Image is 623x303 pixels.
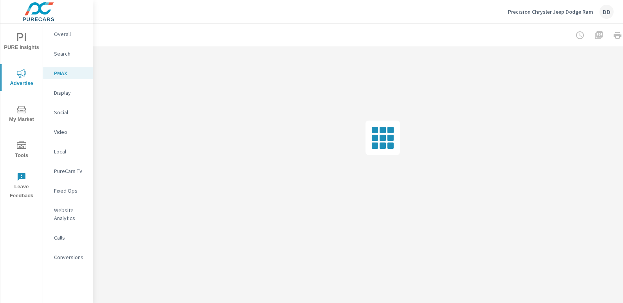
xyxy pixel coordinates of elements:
p: Display [54,89,86,97]
div: Video [43,126,93,138]
p: Fixed Ops [54,187,86,195]
p: Overall [54,30,86,38]
div: Local [43,146,93,157]
div: Conversions [43,251,93,263]
p: Conversions [54,253,86,261]
div: Fixed Ops [43,185,93,197]
span: PURE Insights [3,33,40,52]
div: PureCars TV [43,165,93,177]
span: Tools [3,141,40,160]
div: nav menu [0,23,43,204]
span: My Market [3,105,40,124]
div: DD [600,5,614,19]
p: Website Analytics [54,206,86,222]
div: Social [43,106,93,118]
p: Calls [54,234,86,242]
div: PMAX [43,67,93,79]
div: Overall [43,28,93,40]
div: Website Analytics [43,204,93,224]
span: Leave Feedback [3,172,40,200]
span: Advertise [3,69,40,88]
div: Search [43,48,93,60]
p: Social [54,108,86,116]
div: Calls [43,232,93,243]
p: Video [54,128,86,136]
p: PureCars TV [54,167,86,175]
p: Search [54,50,86,58]
div: Display [43,87,93,99]
p: Precision Chrysler Jeep Dodge Ram [508,8,593,15]
p: Local [54,148,86,155]
p: PMAX [54,69,86,77]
